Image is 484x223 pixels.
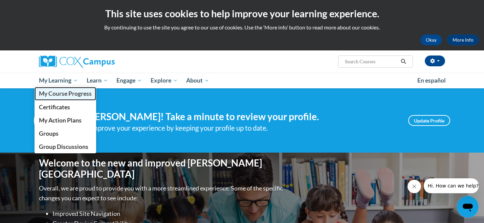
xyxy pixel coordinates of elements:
a: About [182,73,214,88]
a: Engage [112,73,146,88]
a: My Action Plans [35,114,96,127]
p: By continuing to use the site you agree to our use of cookies. Use the ‘More info’ button to read... [5,24,479,31]
span: Engage [116,76,142,85]
a: My Learning [35,73,82,88]
iframe: Button to launch messaging window [457,196,479,218]
a: Groups [35,127,96,140]
a: Certificates [35,101,96,114]
a: Cox Campus [39,55,168,68]
input: Search Courses [344,58,398,66]
h4: Hi [PERSON_NAME]! Take a minute to review your profile. [74,111,398,122]
span: Groups [39,130,59,137]
span: Learn [87,76,108,85]
img: Profile Image [34,105,64,136]
a: En español [413,73,450,88]
iframe: Message from company [424,178,479,193]
span: Certificates [39,104,70,111]
button: Okay [420,35,442,45]
span: Explore [151,76,178,85]
span: Group Discussions [39,143,88,150]
a: Group Discussions [35,140,96,153]
a: More Info [447,35,479,45]
div: Help improve your experience by keeping your profile up to date. [74,122,398,134]
a: My Course Progress [35,87,96,100]
li: Improved Site Navigation [52,209,284,219]
a: Explore [146,73,182,88]
button: Account Settings [425,55,445,66]
div: Main menu [29,73,455,88]
a: Learn [82,73,112,88]
span: My Course Progress [39,90,92,97]
iframe: Close message [408,180,421,193]
button: Search [398,58,409,66]
span: About [186,76,209,85]
p: Overall, we are proud to provide you with a more streamlined experience. Some of the specific cha... [39,183,284,203]
img: Cox Campus [39,55,115,68]
h1: Welcome to the new and improved [PERSON_NAME][GEOGRAPHIC_DATA] [39,157,284,180]
h2: This site uses cookies to help improve your learning experience. [5,7,479,20]
span: En español [417,77,446,84]
span: My Action Plans [39,117,82,124]
a: Update Profile [408,115,450,126]
span: My Learning [39,76,78,85]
